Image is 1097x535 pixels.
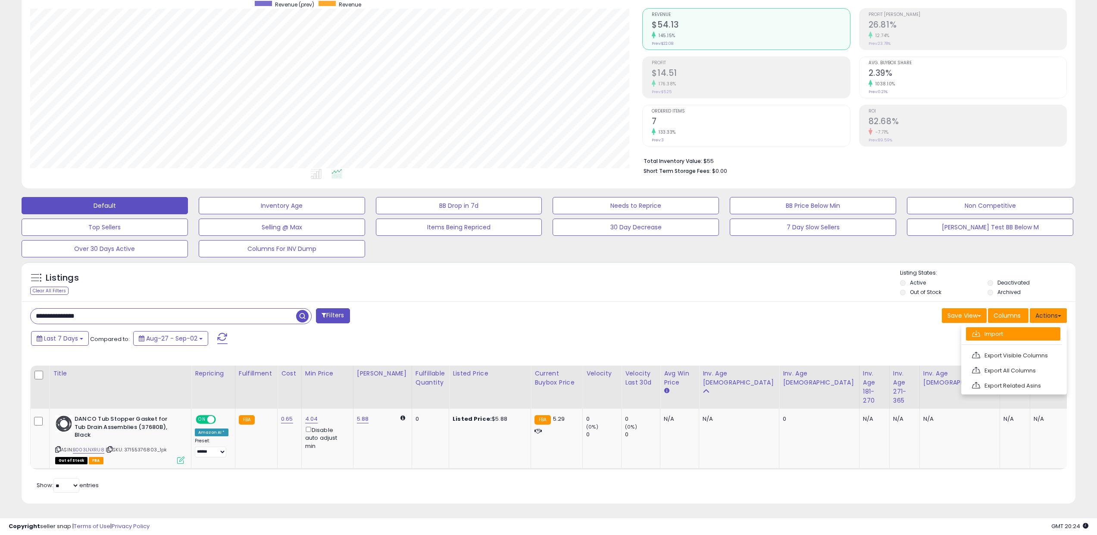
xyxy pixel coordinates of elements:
[281,369,298,378] div: Cost
[644,157,702,165] b: Total Inventory Value:
[534,369,579,387] div: Current Buybox Price
[44,334,78,343] span: Last 7 Days
[239,415,255,425] small: FBA
[195,429,228,436] div: Amazon AI *
[553,219,719,236] button: 30 Day Decrease
[586,431,621,438] div: 0
[652,13,850,17] span: Revenue
[22,197,188,214] button: Default
[907,219,1073,236] button: [PERSON_NAME] Test BB Below M
[652,41,673,46] small: Prev: $22.08
[703,415,772,423] div: N/A
[453,415,492,423] b: Listed Price:
[994,311,1021,320] span: Columns
[625,423,637,430] small: (0%)
[453,415,524,423] div: $5.88
[74,522,110,530] a: Terms of Use
[712,167,727,175] span: $0.00
[75,415,179,441] b: DANCO Tub Stopper Gasket for Tub Drain Assemblies (37680B), Black
[869,116,1066,128] h2: 82.68%
[625,415,660,423] div: 0
[195,369,231,378] div: Repricing
[997,288,1021,296] label: Archived
[652,138,664,143] small: Prev: 3
[893,415,913,423] div: N/A
[73,446,104,454] a: B003LNXRU8
[90,335,130,343] span: Compared to:
[553,197,719,214] button: Needs to Reprice
[416,415,442,423] div: 0
[652,61,850,66] span: Profit
[305,369,350,378] div: Min Price
[199,219,365,236] button: Selling @ Max
[966,379,1060,392] a: Export Related Asins
[215,416,228,423] span: OFF
[869,68,1066,80] h2: 2.39%
[357,415,369,423] a: 5.88
[586,415,621,423] div: 0
[586,423,598,430] small: (0%)
[703,369,775,387] div: Inv. Age [DEMOGRAPHIC_DATA]
[46,272,79,284] h5: Listings
[730,197,896,214] button: BB Price Below Min
[652,116,850,128] h2: 7
[997,279,1030,286] label: Deactivated
[656,32,675,39] small: 145.15%
[869,89,888,94] small: Prev: 0.21%
[966,349,1060,362] a: Export Visible Columns
[910,288,941,296] label: Out of Stock
[872,32,890,39] small: 12.74%
[9,522,40,530] strong: Copyright
[199,240,365,257] button: Columns For INV Dump
[22,240,188,257] button: Over 30 Days Active
[942,308,987,323] button: Save View
[872,129,889,135] small: -7.71%
[910,279,926,286] label: Active
[453,369,527,378] div: Listed Price
[869,13,1066,17] span: Profit [PERSON_NAME]
[907,197,1073,214] button: Non Competitive
[9,522,150,531] div: seller snap | |
[625,369,656,387] div: Velocity Last 30d
[863,369,886,405] div: Inv. Age 181-270
[869,61,1066,66] span: Avg. Buybox Share
[893,369,916,405] div: Inv. Age 271-365
[146,334,197,343] span: Aug-27 - Sep-02
[923,369,996,387] div: Inv. Age [DEMOGRAPHIC_DATA]
[652,109,850,114] span: Ordered Items
[1030,308,1067,323] button: Actions
[656,129,676,135] small: 133.33%
[644,155,1060,166] li: $55
[316,308,350,323] button: Filters
[730,219,896,236] button: 7 Day Slow Sellers
[869,20,1066,31] h2: 26.81%
[652,89,672,94] small: Prev: $5.25
[625,431,660,438] div: 0
[89,457,103,464] span: FBA
[534,415,550,425] small: FBA
[275,1,314,8] span: Revenue (prev)
[1051,522,1088,530] span: 2025-09-10 20:24 GMT
[30,287,69,295] div: Clear All Filters
[339,1,361,8] span: Revenue
[664,415,692,423] div: N/A
[664,369,695,387] div: Avg Win Price
[376,197,542,214] button: BB Drop in 7d
[53,369,188,378] div: Title
[416,369,445,387] div: Fulfillable Quantity
[966,327,1060,341] a: Import
[869,109,1066,114] span: ROI
[55,415,72,432] img: 51YstpOZ1CL._SL40_.jpg
[55,457,88,464] span: All listings that are currently out of stock and unavailable for purchase on Amazon
[586,369,618,378] div: Velocity
[644,167,711,175] b: Short Term Storage Fees:
[869,138,892,143] small: Prev: 89.59%
[923,415,993,423] div: N/A
[305,415,318,423] a: 4.04
[22,219,188,236] button: Top Sellers
[652,20,850,31] h2: $54.13
[872,81,895,87] small: 1038.10%
[55,415,184,463] div: ASIN:
[112,522,150,530] a: Privacy Policy
[106,446,167,453] span: | SKU: 37155376803_1pk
